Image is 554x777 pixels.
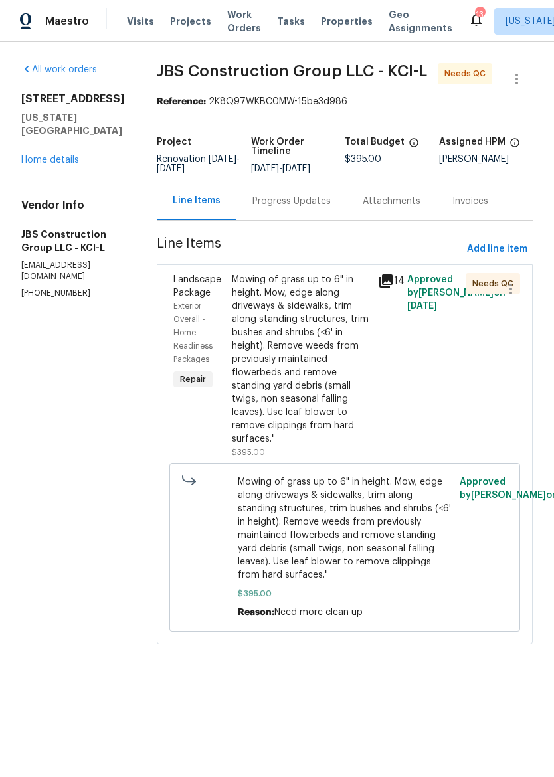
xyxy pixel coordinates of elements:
[157,155,240,173] span: -
[251,137,345,156] h5: Work Order Timeline
[157,97,206,106] b: Reference:
[21,288,125,299] p: [PHONE_NUMBER]
[157,95,533,108] div: 2K8Q97WKBC0MW-15be3d986
[157,237,462,262] span: Line Items
[173,194,221,207] div: Line Items
[475,8,484,21] div: 13
[21,155,79,165] a: Home details
[238,475,452,582] span: Mowing of grass up to 6" in height. Mow, edge along driveways & sidewalks, trim along standing st...
[439,137,506,147] h5: Assigned HPM
[157,164,185,173] span: [DATE]
[462,237,533,262] button: Add line item
[157,63,427,79] span: JBS Construction Group LLC - KCI-L
[21,228,125,254] h5: JBS Construction Group LLC - KCI-L
[378,273,399,289] div: 14
[509,137,520,155] span: The hpm assigned to this work order.
[175,373,211,386] span: Repair
[232,448,265,456] span: $395.00
[467,241,527,258] span: Add line item
[251,164,279,173] span: [DATE]
[407,275,506,311] span: Approved by [PERSON_NAME] on
[157,137,191,147] h5: Project
[439,155,533,164] div: [PERSON_NAME]
[45,15,89,28] span: Maestro
[170,15,211,28] span: Projects
[252,195,331,208] div: Progress Updates
[321,15,373,28] span: Properties
[232,273,370,446] div: Mowing of grass up to 6" in height. Mow, edge along driveways & sidewalks, trim along standing st...
[238,608,274,617] span: Reason:
[173,302,213,363] span: Exterior Overall - Home Readiness Packages
[21,92,125,106] h2: [STREET_ADDRESS]
[21,111,125,137] h5: [US_STATE][GEOGRAPHIC_DATA]
[407,302,437,311] span: [DATE]
[363,195,420,208] div: Attachments
[21,199,125,212] h4: Vendor Info
[238,587,452,600] span: $395.00
[173,275,221,298] span: Landscape Package
[277,17,305,26] span: Tasks
[345,137,405,147] h5: Total Budget
[21,65,97,74] a: All work orders
[472,277,519,290] span: Needs QC
[282,164,310,173] span: [DATE]
[389,8,452,35] span: Geo Assignments
[251,164,310,173] span: -
[157,155,240,173] span: Renovation
[21,260,125,282] p: [EMAIL_ADDRESS][DOMAIN_NAME]
[444,67,491,80] span: Needs QC
[127,15,154,28] span: Visits
[274,608,363,617] span: Need more clean up
[227,8,261,35] span: Work Orders
[209,155,236,164] span: [DATE]
[452,195,488,208] div: Invoices
[409,137,419,155] span: The total cost of line items that have been proposed by Opendoor. This sum includes line items th...
[345,155,381,164] span: $395.00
